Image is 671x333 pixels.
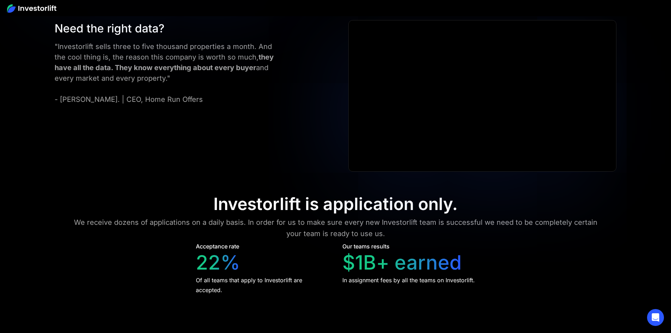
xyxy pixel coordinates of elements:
[342,251,462,275] div: $1B+ earned
[349,20,616,171] iframe: Ryan Pineda | Testimonial
[647,309,664,326] div: Open Intercom Messenger
[196,275,329,295] div: Of all teams that apply to Investorlift are accepted.
[196,251,240,275] div: 22%
[55,53,274,72] strong: they have all the data. They know everything about every buyer
[67,217,604,239] div: We receive dozens of applications on a daily basis. In order for us to make sure every new Invest...
[55,20,284,37] div: Need the right data?
[55,41,284,105] div: "Investorlift sells three to five thousand properties a month. And the cool thing is, the reason ...
[213,194,458,214] div: Investorlift is application only.
[342,242,390,251] div: Our teams results
[196,242,239,251] div: Acceptance rate
[342,275,475,285] div: In assignment fees by all the teams on Investorlift.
